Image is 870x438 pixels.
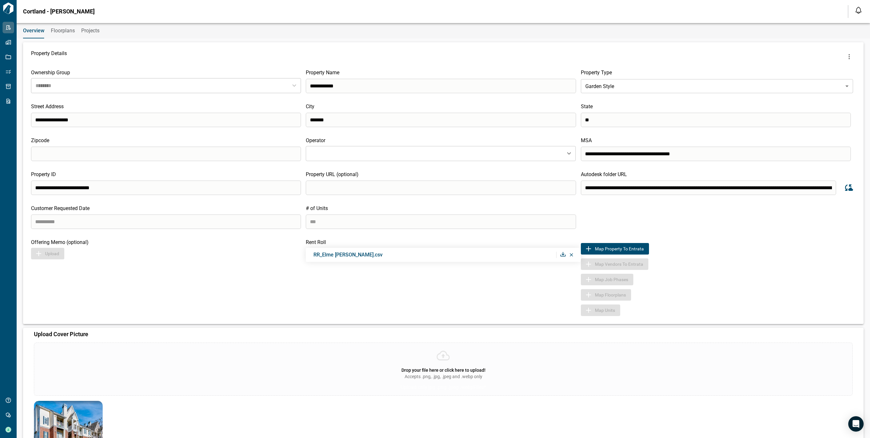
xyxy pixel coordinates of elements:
input: search [306,113,576,127]
input: search [31,113,301,127]
span: Overview [23,28,44,34]
span: Property ID [31,171,56,177]
span: RR_Elme [PERSON_NAME].csv [313,252,383,258]
button: Sync data from Autodesk [841,180,856,195]
span: Property Type [581,69,612,76]
input: search [31,181,301,195]
input: search [31,147,301,161]
span: Ownership Group [31,69,70,76]
span: Autodesk folder URL [581,171,627,177]
input: search [306,79,576,93]
span: Zipcode [31,137,49,143]
div: base tabs [17,23,870,38]
input: search [581,147,851,161]
span: Customer Requested Date [31,205,90,211]
span: Cortland - [PERSON_NAME] [23,8,95,15]
span: Property Details [31,50,67,63]
span: Operator [306,137,325,143]
button: more [843,50,856,63]
span: Property Name [306,69,339,76]
span: State [581,103,593,109]
span: Floorplans [51,28,75,34]
div: Garden Style [581,77,853,95]
input: search [581,113,851,127]
span: Offering Memo (optional) [31,239,89,245]
input: search [306,181,576,195]
input: search [581,181,836,195]
span: Drop your file here or click here to upload! [401,368,486,373]
span: Street Address [31,103,64,109]
span: Upload Cover Picture [34,331,88,337]
button: Open notification feed [853,5,864,15]
span: Accepts .png, .jpg, .jpeg and .webp only [405,373,482,380]
p: Upload only .jpg .png .jpeg .webp Files* [400,384,486,391]
div: Open Intercom Messenger [848,416,864,432]
span: MSA [581,137,592,143]
span: City [306,103,314,109]
input: search [31,215,301,229]
button: Open [565,149,573,158]
span: Property URL (optional) [306,171,359,177]
button: Map to EntrataMap Property to Entrata [581,243,649,255]
span: Projects [81,28,99,34]
span: Rent Roll [306,239,326,245]
span: # of Units [306,205,328,211]
img: Map to Entrata [585,245,592,253]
